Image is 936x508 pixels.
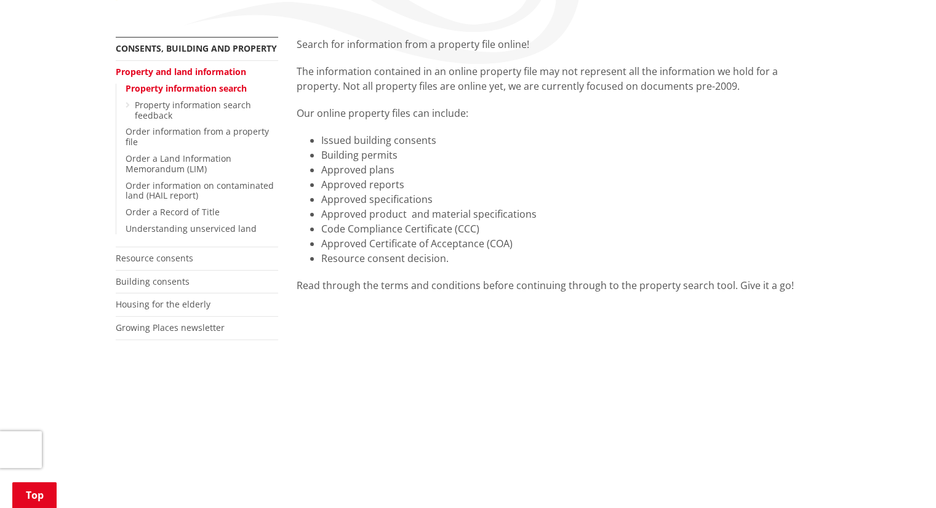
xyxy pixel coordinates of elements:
a: Order a Land Information Memorandum (LIM) [126,153,231,175]
iframe: Messenger Launcher [879,456,924,501]
li: Approved Certificate of Acceptance (COA) [321,236,821,251]
a: Consents, building and property [116,42,277,54]
li: Approved plans [321,162,821,177]
li: Issued building consents [321,133,821,148]
a: Property and land information [116,66,246,77]
a: Understanding unserviced land [126,223,257,234]
span: Our online property files can include: [297,106,468,120]
li: Code Compliance Certificate (CCC) [321,221,821,236]
a: Order information from a property file [126,125,269,148]
li: Building permits [321,148,821,162]
a: Top [12,482,57,508]
li: Approved reports [321,177,821,192]
a: Housing for the elderly [116,298,210,310]
p: The information contained in an online property file may not represent all the information we hol... [297,64,821,93]
a: Property information search [126,82,247,94]
li: Approved product and material specifications [321,207,821,221]
a: Order a Record of Title [126,206,220,218]
div: Read through the terms and conditions before continuing through to the property search tool. Give... [297,278,821,293]
a: Resource consents [116,252,193,264]
li: Resource consent decision. [321,251,821,266]
a: Order information on contaminated land (HAIL report) [126,180,274,202]
a: Property information search feedback [135,99,251,121]
li: Approved specifications [321,192,821,207]
a: Building consents [116,276,190,287]
p: Search for information from a property file online! [297,37,821,52]
a: Growing Places newsletter [116,322,225,333]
